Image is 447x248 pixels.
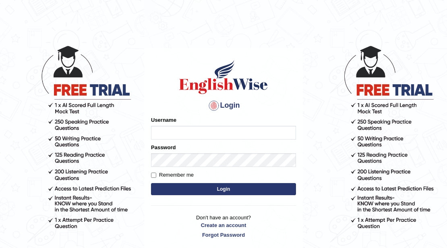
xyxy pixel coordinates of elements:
[151,99,296,112] h4: Login
[151,231,296,239] a: Forgot Password
[151,173,156,178] input: Remember me
[151,221,296,229] a: Create an account
[151,171,194,179] label: Remember me
[151,116,176,124] label: Username
[151,144,176,151] label: Password
[151,214,296,239] p: Don't have an account?
[151,183,296,195] button: Login
[178,59,269,95] img: Logo of English Wise sign in for intelligent practice with AI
